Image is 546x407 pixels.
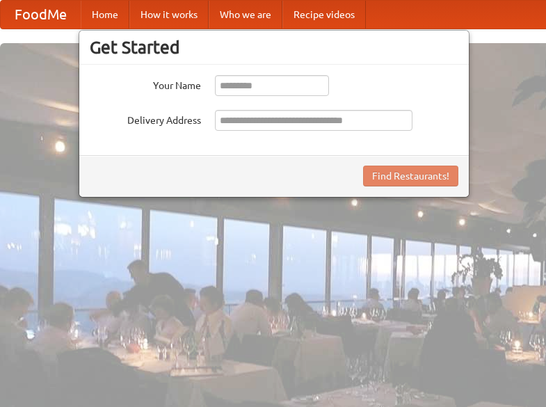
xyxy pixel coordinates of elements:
[363,166,458,186] button: Find Restaurants!
[1,1,81,29] a: FoodMe
[81,1,129,29] a: Home
[209,1,282,29] a: Who we are
[90,37,458,58] h3: Get Started
[282,1,366,29] a: Recipe videos
[90,75,201,93] label: Your Name
[129,1,209,29] a: How it works
[90,110,201,127] label: Delivery Address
